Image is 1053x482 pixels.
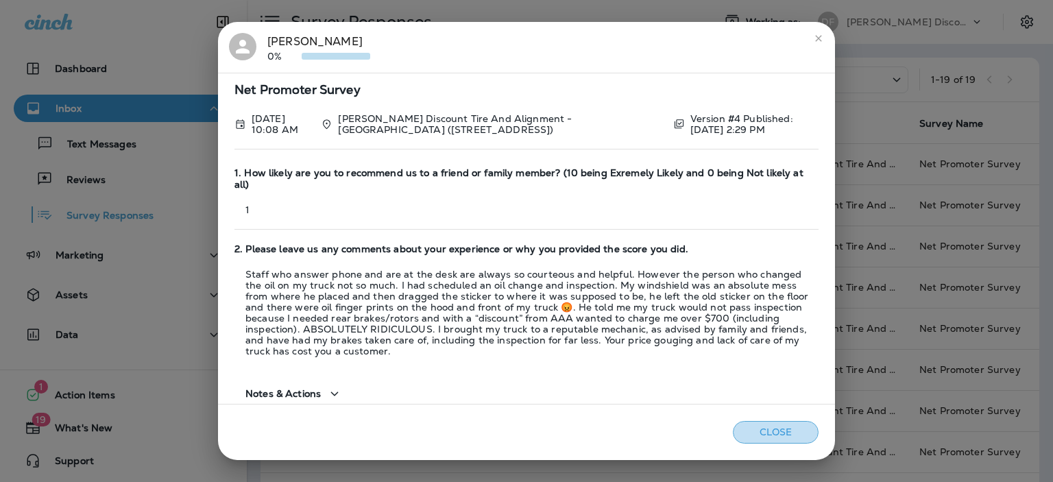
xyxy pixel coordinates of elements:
p: 0% [267,51,302,62]
span: Notes & Actions [245,388,321,400]
p: Aug 25, 2025 10:08 AM [252,113,310,135]
p: Version #4 Published: [DATE] 2:29 PM [690,113,819,135]
span: 1. How likely are you to recommend us to a friend or family member? (10 being Exremely Likely and... [234,167,819,191]
button: Close [733,421,819,444]
span: 2. Please leave us any comments about your experience or why you provided the score you did. [234,243,819,255]
div: [PERSON_NAME] [267,33,370,62]
button: close [808,27,830,49]
p: Staff who answer phone and are at the desk are always so courteous and helpful. However the perso... [234,269,819,357]
button: Notes & Actions [234,374,354,413]
span: Net Promoter Survey [234,84,819,96]
p: 1 [234,204,819,215]
p: [PERSON_NAME] Discount Tire And Alignment - [GEOGRAPHIC_DATA] ([STREET_ADDRESS]) [338,113,662,135]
